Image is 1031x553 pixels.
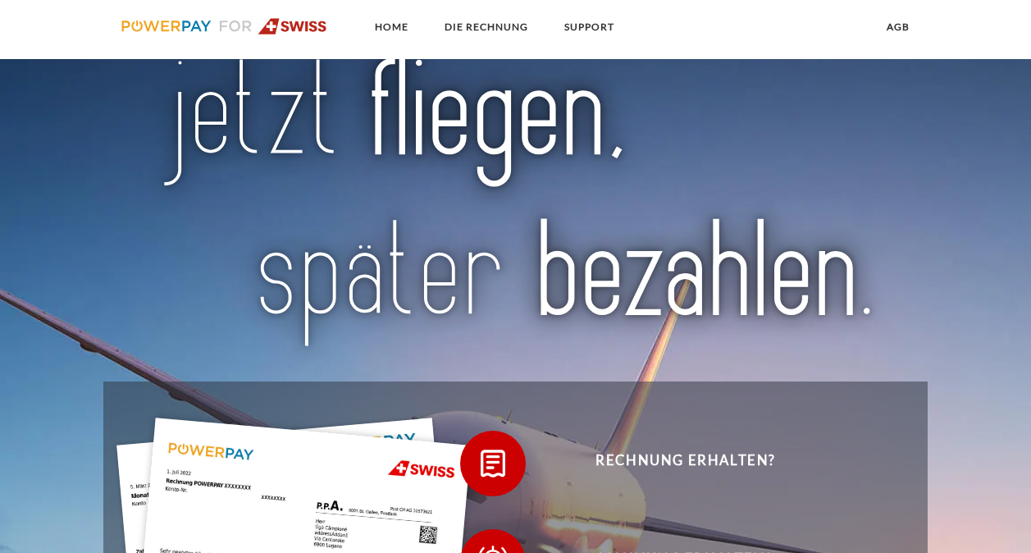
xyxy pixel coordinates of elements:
[485,431,887,496] span: Rechnung erhalten?
[431,12,542,42] a: DIE RECHNUNG
[156,55,874,352] img: title-swiss_de.svg
[460,431,887,496] button: Rechnung erhalten?
[472,443,513,484] img: qb_bill.svg
[361,12,422,42] a: Home
[121,18,327,34] img: logo-swiss.svg
[873,12,924,42] a: agb
[550,12,628,42] a: SUPPORT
